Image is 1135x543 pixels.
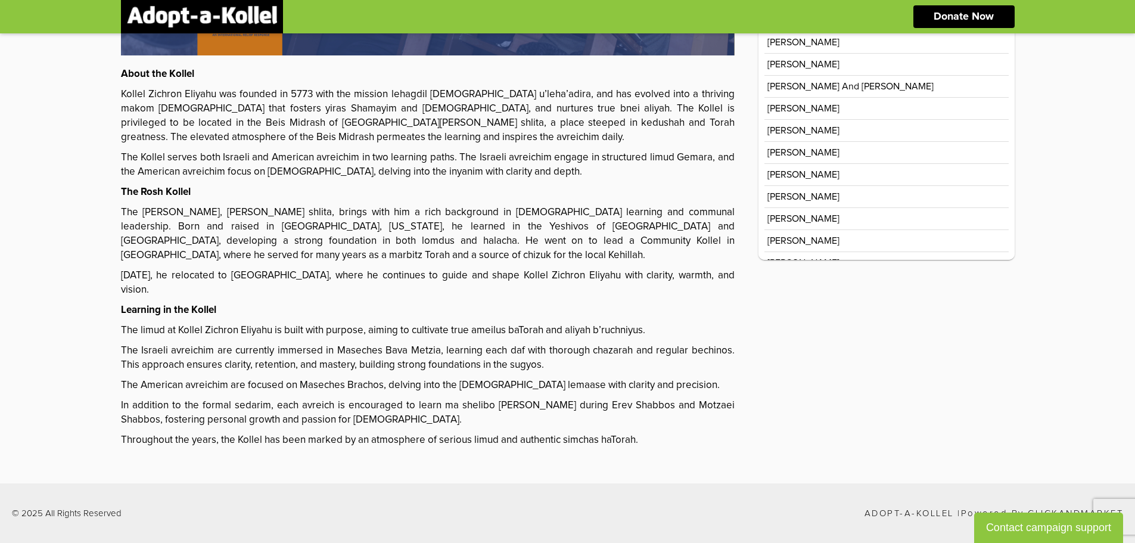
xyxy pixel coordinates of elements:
[121,305,216,315] strong: Learning in the Kollel
[767,82,934,91] p: [PERSON_NAME] and [PERSON_NAME]
[121,69,194,79] strong: About the Kollel
[121,88,735,145] p: Kollel Zichron Eliyahu was founded in 5773 with the mission lehagdil [DEMOGRAPHIC_DATA] u’leha’ad...
[121,399,735,427] p: In addition to the formal sedarim, each avreich is encouraged to learn ma shelibo [PERSON_NAME] d...
[121,151,735,179] p: The Kollel serves both Israeli and American avreichim in two learning paths. The Israeli avreichi...
[767,104,839,113] p: [PERSON_NAME]
[121,324,735,338] p: The limud at Kollel Zichron Eliyahu is built with purpose, aiming to cultivate true ameilus baTor...
[767,214,839,224] p: [PERSON_NAME]
[767,170,839,179] p: [PERSON_NAME]
[1028,509,1123,518] a: ClickandMarket
[767,126,839,135] p: [PERSON_NAME]
[865,509,1124,518] p: Adopt-a-Kollel |
[127,6,277,27] img: logonobg.png
[121,187,191,197] strong: The Rosh Kollel
[121,206,735,263] p: The [PERSON_NAME], [PERSON_NAME] shlita, brings with him a rich background in [DEMOGRAPHIC_DATA] ...
[121,433,735,448] p: Throughout the years, the Kollel has been marked by an atmosphere of serious limud and authentic ...
[767,148,839,157] p: [PERSON_NAME]
[767,60,839,69] p: [PERSON_NAME]
[121,378,735,393] p: The American avreichim are focused on Maseches Brachos, delving into the [DEMOGRAPHIC_DATA] lemaa...
[974,513,1123,543] button: Contact campaign support
[767,236,839,246] p: [PERSON_NAME]
[934,11,994,22] p: Donate Now
[121,269,735,297] p: [DATE], he relocated to [GEOGRAPHIC_DATA], where he continues to guide and shape Kollel Zichron E...
[767,192,839,201] p: [PERSON_NAME]
[961,509,1024,518] span: Powered by
[12,509,122,518] p: © 2025 All Rights Reserved
[121,344,735,373] p: The Israeli avreichim are currently immersed in Maseches Bava Metzia, learning each daf with thor...
[767,38,839,47] p: [PERSON_NAME]
[767,258,839,268] p: [PERSON_NAME]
